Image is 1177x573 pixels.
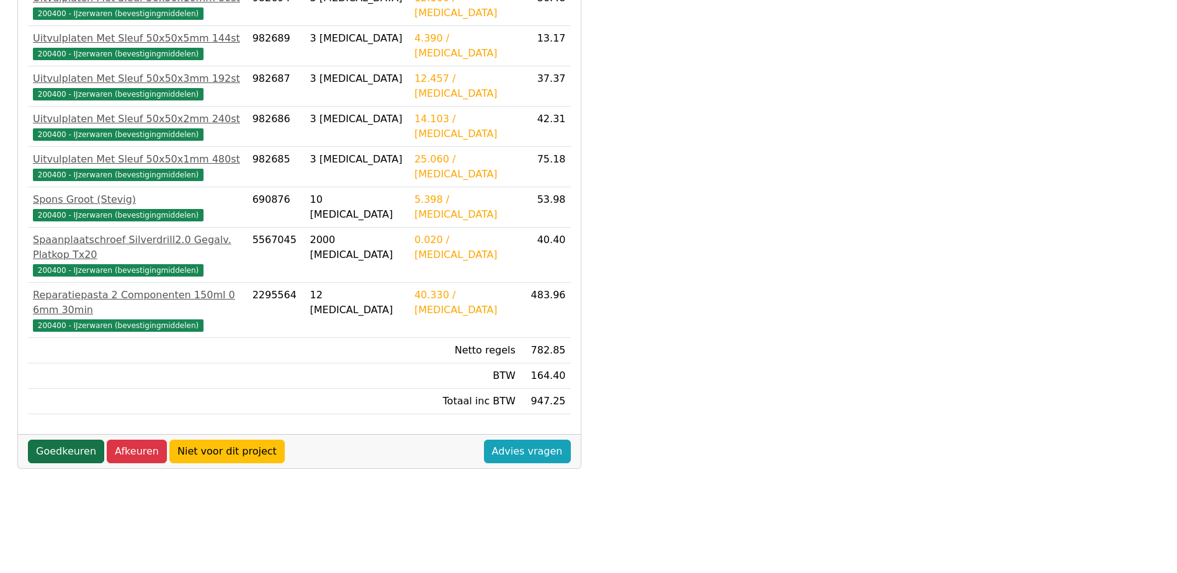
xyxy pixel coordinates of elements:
[310,152,405,167] div: 3 [MEDICAL_DATA]
[33,71,243,86] div: Uitvulplaten Met Sleuf 50x50x3mm 192st
[484,440,571,463] a: Advies vragen
[521,107,571,147] td: 42.31
[521,389,571,414] td: 947.25
[414,233,516,262] div: 0.020 / [MEDICAL_DATA]
[521,363,571,389] td: 164.40
[33,319,204,332] span: 200400 - IJzerwaren (bevestigingmiddelen)
[521,66,571,107] td: 37.37
[521,147,571,187] td: 75.18
[310,288,405,318] div: 12 [MEDICAL_DATA]
[33,192,243,207] div: Spons Groot (Stevig)
[414,152,516,182] div: 25.060 / [MEDICAL_DATA]
[248,66,305,107] td: 982687
[33,233,243,262] div: Spaanplaatschroef Silverdrill2.0 Gegalv. Platkop Tx20
[248,187,305,228] td: 690876
[33,31,243,61] a: Uitvulplaten Met Sleuf 50x50x5mm 144st200400 - IJzerwaren (bevestigingmiddelen)
[521,26,571,66] td: 13.17
[310,233,405,262] div: 2000 [MEDICAL_DATA]
[33,71,243,101] a: Uitvulplaten Met Sleuf 50x50x3mm 192st200400 - IJzerwaren (bevestigingmiddelen)
[33,7,204,20] span: 200400 - IJzerwaren (bevestigingmiddelen)
[28,440,104,463] a: Goedkeuren
[414,31,516,61] div: 4.390 / [MEDICAL_DATA]
[33,112,243,127] div: Uitvulplaten Met Sleuf 50x50x2mm 240st
[414,112,516,141] div: 14.103 / [MEDICAL_DATA]
[521,187,571,228] td: 53.98
[310,31,405,46] div: 3 [MEDICAL_DATA]
[248,147,305,187] td: 982685
[33,209,204,221] span: 200400 - IJzerwaren (bevestigingmiddelen)
[33,112,243,141] a: Uitvulplaten Met Sleuf 50x50x2mm 240st200400 - IJzerwaren (bevestigingmiddelen)
[33,152,243,167] div: Uitvulplaten Met Sleuf 50x50x1mm 480st
[33,169,204,181] span: 200400 - IJzerwaren (bevestigingmiddelen)
[33,288,243,332] a: Reparatiepasta 2 Componenten 150ml 0 6mm 30min200400 - IJzerwaren (bevestigingmiddelen)
[33,264,204,277] span: 200400 - IJzerwaren (bevestigingmiddelen)
[409,363,521,389] td: BTW
[169,440,285,463] a: Niet voor dit project
[409,389,521,414] td: Totaal inc BTW
[33,288,243,318] div: Reparatiepasta 2 Componenten 150ml 0 6mm 30min
[107,440,167,463] a: Afkeuren
[414,192,516,222] div: 5.398 / [MEDICAL_DATA]
[521,283,571,338] td: 483.96
[33,152,243,182] a: Uitvulplaten Met Sleuf 50x50x1mm 480st200400 - IJzerwaren (bevestigingmiddelen)
[414,71,516,101] div: 12.457 / [MEDICAL_DATA]
[414,288,516,318] div: 40.330 / [MEDICAL_DATA]
[248,283,305,338] td: 2295564
[33,31,243,46] div: Uitvulplaten Met Sleuf 50x50x5mm 144st
[310,71,405,86] div: 3 [MEDICAL_DATA]
[33,48,204,60] span: 200400 - IJzerwaren (bevestigingmiddelen)
[310,192,405,222] div: 10 [MEDICAL_DATA]
[409,338,521,363] td: Netto regels
[33,192,243,222] a: Spons Groot (Stevig)200400 - IJzerwaren (bevestigingmiddelen)
[33,88,204,100] span: 200400 - IJzerwaren (bevestigingmiddelen)
[310,112,405,127] div: 3 [MEDICAL_DATA]
[248,26,305,66] td: 982689
[248,228,305,283] td: 5567045
[33,233,243,277] a: Spaanplaatschroef Silverdrill2.0 Gegalv. Platkop Tx20200400 - IJzerwaren (bevestigingmiddelen)
[521,228,571,283] td: 40.40
[521,338,571,363] td: 782.85
[248,107,305,147] td: 982686
[33,128,204,141] span: 200400 - IJzerwaren (bevestigingmiddelen)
